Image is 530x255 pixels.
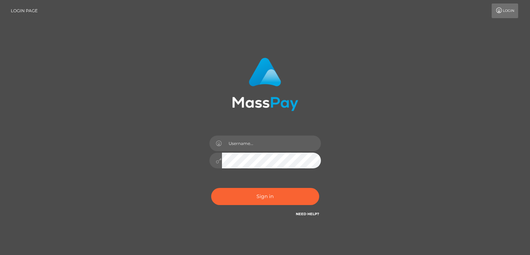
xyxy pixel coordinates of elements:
[222,136,321,151] input: Username...
[296,212,319,216] a: Need Help?
[11,3,38,18] a: Login Page
[211,188,319,205] button: Sign in
[232,58,298,111] img: MassPay Login
[492,3,518,18] a: Login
